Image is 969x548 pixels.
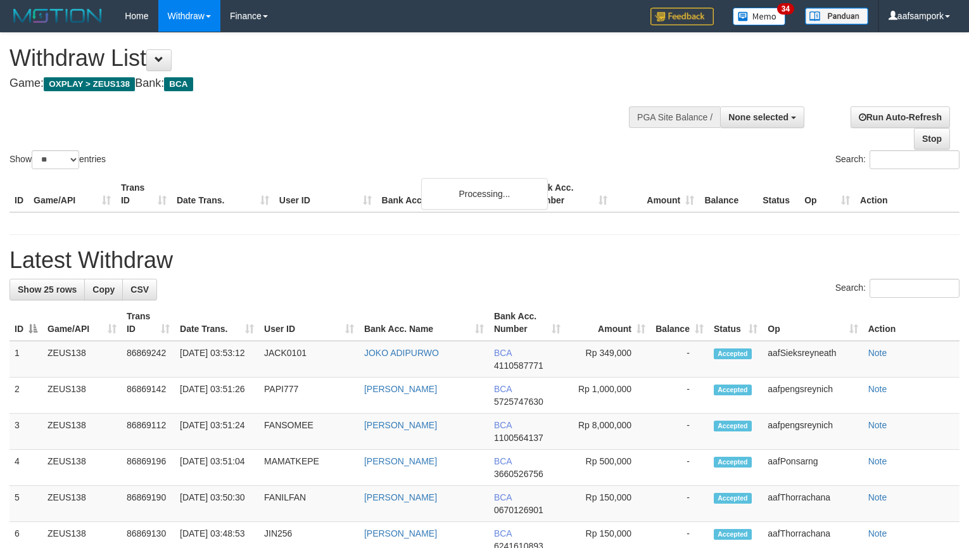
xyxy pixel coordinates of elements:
[92,284,115,295] span: Copy
[259,414,359,450] td: FANSOMEE
[116,176,172,212] th: Trans ID
[122,414,175,450] td: 86869112
[364,492,437,502] a: [PERSON_NAME]
[763,305,863,341] th: Op: activate to sort column ascending
[650,486,709,522] td: -
[714,457,752,468] span: Accepted
[122,341,175,378] td: 86869242
[777,3,794,15] span: 34
[175,341,259,378] td: [DATE] 03:53:12
[868,492,887,502] a: Note
[175,378,259,414] td: [DATE] 03:51:26
[868,420,887,430] a: Note
[9,378,42,414] td: 2
[566,414,650,450] td: Rp 8,000,000
[763,341,863,378] td: aafSieksreyneath
[733,8,786,25] img: Button%20Memo.svg
[9,248,959,273] h1: Latest Withdraw
[172,176,274,212] th: Date Trans.
[259,341,359,378] td: JACK0101
[259,378,359,414] td: PAPI777
[274,176,377,212] th: User ID
[566,486,650,522] td: Rp 150,000
[763,378,863,414] td: aafpengsreynich
[42,486,122,522] td: ZEUS138
[714,348,752,359] span: Accepted
[868,456,887,466] a: Note
[364,420,437,430] a: [PERSON_NAME]
[9,46,633,71] h1: Withdraw List
[566,305,650,341] th: Amount: activate to sort column ascending
[799,176,855,212] th: Op
[650,378,709,414] td: -
[835,279,959,298] label: Search:
[44,77,135,91] span: OXPLAY > ZEUS138
[868,384,887,394] a: Note
[32,150,79,169] select: Showentries
[42,450,122,486] td: ZEUS138
[566,450,650,486] td: Rp 500,000
[855,176,959,212] th: Action
[9,305,42,341] th: ID: activate to sort column descending
[494,433,543,443] span: Copy 1100564137 to clipboard
[494,384,512,394] span: BCA
[9,150,106,169] label: Show entries
[84,279,123,300] a: Copy
[863,305,959,341] th: Action
[42,305,122,341] th: Game/API: activate to sort column ascending
[377,176,526,212] th: Bank Acc. Name
[175,305,259,341] th: Date Trans.: activate to sort column ascending
[914,128,950,150] a: Stop
[494,528,512,538] span: BCA
[9,486,42,522] td: 5
[699,176,757,212] th: Balance
[868,348,887,358] a: Note
[494,360,543,371] span: Copy 4110587771 to clipboard
[9,176,28,212] th: ID
[714,385,752,395] span: Accepted
[9,77,633,90] h4: Game: Bank:
[728,112,788,122] span: None selected
[714,529,752,540] span: Accepted
[122,450,175,486] td: 86869196
[364,348,439,358] a: JOKO ADIPURWO
[526,176,612,212] th: Bank Acc. Number
[763,414,863,450] td: aafpengsreynich
[868,528,887,538] a: Note
[720,106,804,128] button: None selected
[42,341,122,378] td: ZEUS138
[259,450,359,486] td: MAMATKEPE
[870,279,959,298] input: Search:
[9,414,42,450] td: 3
[364,384,437,394] a: [PERSON_NAME]
[650,341,709,378] td: -
[122,279,157,300] a: CSV
[763,486,863,522] td: aafThorrachana
[763,450,863,486] td: aafPonsarng
[714,421,752,431] span: Accepted
[9,341,42,378] td: 1
[18,284,77,295] span: Show 25 rows
[494,348,512,358] span: BCA
[612,176,699,212] th: Amount
[851,106,950,128] a: Run Auto-Refresh
[364,528,437,538] a: [PERSON_NAME]
[175,450,259,486] td: [DATE] 03:51:04
[130,284,149,295] span: CSV
[870,150,959,169] input: Search:
[122,486,175,522] td: 86869190
[714,493,752,504] span: Accepted
[9,279,85,300] a: Show 25 rows
[42,414,122,450] td: ZEUS138
[629,106,720,128] div: PGA Site Balance /
[650,305,709,341] th: Balance: activate to sort column ascending
[494,456,512,466] span: BCA
[421,178,548,210] div: Processing...
[122,378,175,414] td: 86869142
[835,150,959,169] label: Search:
[259,305,359,341] th: User ID: activate to sort column ascending
[566,341,650,378] td: Rp 349,000
[650,414,709,450] td: -
[494,420,512,430] span: BCA
[494,505,543,515] span: Copy 0670126901 to clipboard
